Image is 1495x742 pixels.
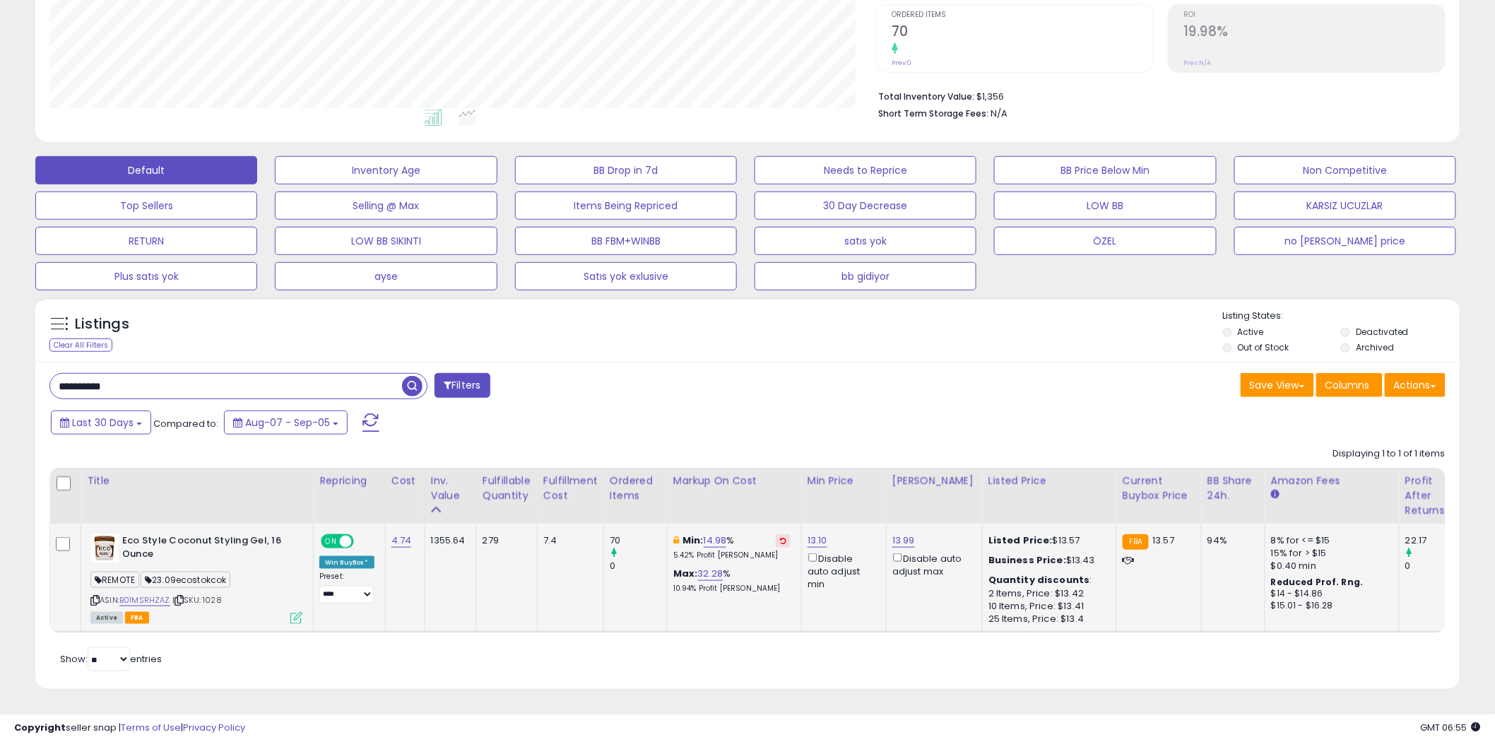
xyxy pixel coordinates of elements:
div: 70 [610,534,667,547]
div: Amazon Fees [1271,473,1393,488]
div: Min Price [808,473,880,488]
img: 41P8fiYpuPL._SL40_.jpg [90,534,119,563]
b: Short Term Storage Fees: [878,107,988,119]
label: Active [1238,326,1264,338]
span: Last 30 Days [72,416,134,430]
span: REMOTE [90,572,139,588]
div: Fulfillment Cost [543,473,598,503]
span: FBA [125,612,149,624]
button: Selling @ Max [275,192,497,220]
div: 25 Items, Price: $13.4 [988,613,1106,625]
div: Inv. value [431,473,471,503]
div: % [673,534,791,560]
b: Total Inventory Value: [878,90,974,102]
a: 32.28 [698,567,723,581]
h5: Listings [75,314,129,334]
label: Deactivated [1356,326,1409,338]
button: LOW BB SIKINTI [275,227,497,255]
div: $14 - $14.86 [1271,588,1388,600]
div: 8% for <= $15 [1271,534,1388,547]
div: Fulfillable Quantity [483,473,531,503]
b: Min: [682,534,704,547]
button: Actions [1385,373,1446,397]
b: Business Price: [988,553,1066,567]
button: Aug-07 - Sep-05 [224,411,348,435]
div: Cost [391,473,419,488]
div: Profit After Returns [1405,473,1457,518]
button: no [PERSON_NAME] price [1234,227,1456,255]
div: 1355.64 [431,534,466,547]
b: Max: [673,567,698,580]
button: BB Drop in 7d [515,156,737,184]
button: Satıs yok exlusive [515,262,737,290]
div: [PERSON_NAME] [892,473,976,488]
button: ayse [275,262,497,290]
span: | SKU: 1028 [172,594,222,606]
strong: Copyright [14,721,66,734]
span: Aug-07 - Sep-05 [245,416,330,430]
p: Listing States: [1223,310,1460,323]
span: 2025-10-6 06:55 GMT [1421,721,1481,734]
div: 0 [1405,560,1462,572]
div: Disable auto adjust min [808,550,875,591]
button: Columns [1316,373,1383,397]
a: B01MSRHZAZ [119,594,170,606]
a: 4.74 [391,534,412,548]
p: 5.42% Profit [PERSON_NAME] [673,550,791,560]
div: Listed Price [988,473,1111,488]
button: Save View [1241,373,1314,397]
span: Ordered Items [892,11,1153,19]
a: 13.10 [808,534,827,548]
a: 14.98 [704,534,727,548]
button: ÖZEL [994,227,1216,255]
div: Markup on Cost [673,473,796,488]
div: Ordered Items [610,473,661,503]
div: 279 [483,534,526,547]
div: ASIN: [90,534,302,623]
li: $1,356 [878,87,1435,104]
div: seller snap | | [14,722,245,735]
span: N/A [991,107,1007,120]
span: Show: entries [60,652,162,666]
div: $0.40 min [1271,560,1388,572]
div: $15.01 - $16.28 [1271,600,1388,612]
span: OFF [352,536,374,548]
div: $13.43 [988,554,1106,567]
a: Terms of Use [121,721,181,734]
small: Prev: N/A [1183,59,1211,67]
div: : [988,574,1106,587]
button: KARSIZ UCUZLAR [1234,192,1456,220]
button: Items Being Repriced [515,192,737,220]
div: 15% for > $15 [1271,547,1388,560]
div: $13.57 [988,534,1106,547]
div: Preset: [319,572,374,603]
div: Repricing [319,473,379,488]
b: Listed Price: [988,534,1053,547]
button: BB FBM+WINBB [515,227,737,255]
span: 23.09ecostokcok [141,572,230,588]
div: Clear All Filters [49,338,112,352]
div: 7.4 [543,534,593,547]
button: Top Sellers [35,192,257,220]
span: All listings currently available for purchase on Amazon [90,612,123,624]
small: Prev: 0 [892,59,911,67]
small: Amazon Fees. [1271,488,1280,501]
div: Title [87,473,307,488]
div: Disable auto adjust max [892,550,971,578]
div: 94% [1207,534,1254,547]
p: 10.94% Profit [PERSON_NAME] [673,584,791,594]
a: Privacy Policy [183,721,245,734]
label: Out of Stock [1238,341,1289,353]
span: ROI [1183,11,1445,19]
button: Inventory Age [275,156,497,184]
b: Quantity discounts [988,573,1090,587]
div: 22.17 [1405,534,1462,547]
b: Eco Style Coconut Styling Gel, 16 Ounce [122,534,294,564]
div: Displaying 1 to 1 of 1 items [1333,447,1446,461]
div: 10 Items, Price: $13.41 [988,600,1106,613]
button: Default [35,156,257,184]
h2: 70 [892,23,1153,42]
b: Reduced Prof. Rng. [1271,576,1364,588]
button: RETURN [35,227,257,255]
span: ON [322,536,340,548]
